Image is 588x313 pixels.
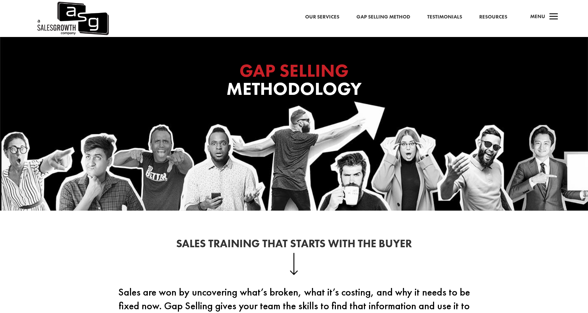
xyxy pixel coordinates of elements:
[547,10,561,24] span: a
[427,13,462,22] a: Testimonials
[479,13,507,22] a: Resources
[305,13,339,22] a: Our Services
[290,253,298,275] img: down-arrow
[109,238,479,253] h2: Sales Training That Starts With the Buyer
[530,13,545,20] span: Menu
[239,59,349,82] span: GAP SELLING
[157,62,431,101] h1: Methodology
[356,13,410,22] a: Gap Selling Method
